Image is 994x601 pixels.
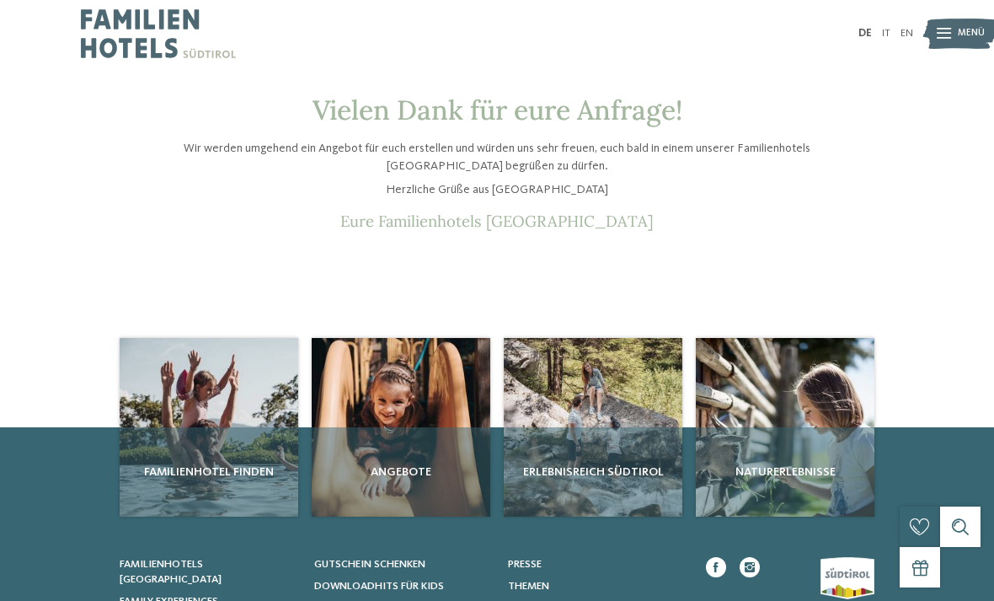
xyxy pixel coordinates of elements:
[120,557,297,588] a: Familienhotels [GEOGRAPHIC_DATA]
[177,140,817,174] p: Wir werden umgehend ein Angebot für euch erstellen und würden uns sehr freuen, euch bald in einem...
[958,27,985,40] span: Menü
[510,464,676,480] span: Erlebnisreich Südtirol
[504,338,682,517] a: Anfrage Erlebnisreich Südtirol
[177,181,817,198] p: Herzliche Grüße aus [GEOGRAPHIC_DATA]
[508,557,686,572] a: Presse
[314,581,444,592] span: Downloadhits für Kids
[120,559,222,585] span: Familienhotels [GEOGRAPHIC_DATA]
[314,559,425,570] span: Gutschein schenken
[314,579,492,594] a: Downloadhits für Kids
[504,338,682,517] img: Anfrage
[508,581,549,592] span: Themen
[696,338,874,517] img: Anfrage
[508,559,542,570] span: Presse
[312,338,490,517] a: Anfrage Angebote
[120,338,298,517] a: Anfrage Familienhotel finden
[126,464,291,480] span: Familienhotel finden
[858,28,872,39] a: DE
[508,579,686,594] a: Themen
[312,338,490,517] img: Anfrage
[314,557,492,572] a: Gutschein schenken
[318,464,484,480] span: Angebote
[703,464,868,480] span: Naturerlebnisse
[177,212,817,230] p: Eure Familienhotels [GEOGRAPHIC_DATA]
[313,93,682,127] span: Vielen Dank für eure Anfrage!
[882,28,890,39] a: IT
[900,28,913,39] a: EN
[696,338,874,517] a: Anfrage Naturerlebnisse
[120,338,298,517] img: Anfrage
